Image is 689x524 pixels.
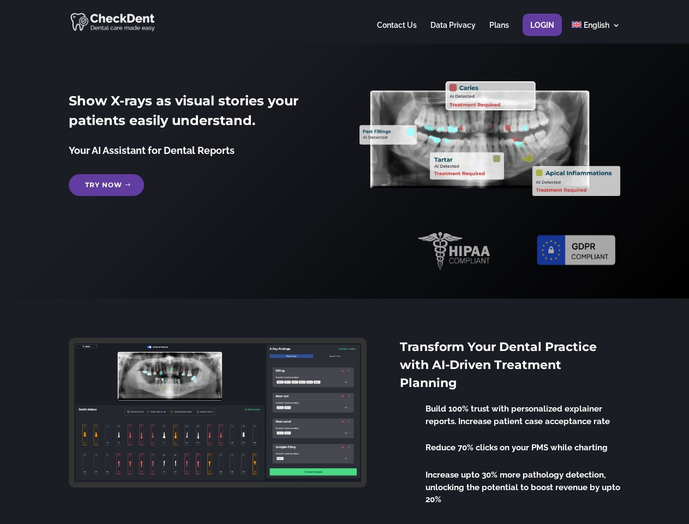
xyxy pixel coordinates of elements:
span: English [584,21,609,29]
a: English [572,21,620,43]
span: Increase upto 30% more pathology detection, unlocking the potential to boost revenue by upto 20% [426,470,620,504]
img: X_Ray_annotated [360,81,620,196]
span: Transform Your Dental Practice with AI-Driven Treatment Planning [400,340,597,390]
a: Try Now [69,174,144,196]
span: Build 100% trust with personalized explainer reports. Increase patient case acceptance rate [426,404,610,426]
a: Plans [489,21,509,43]
a: Login [530,21,554,43]
h2: Show X-rays as visual stories your patients easily understand. [69,91,329,136]
span: Your AI Assistant for Dental Reports [69,145,235,156]
a: Contact Us [377,21,417,43]
img: CheckDent AI [70,11,156,32]
span: Reduce 70% clicks on your PMS while charting [426,443,608,452]
a: Data Privacy [430,21,476,43]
